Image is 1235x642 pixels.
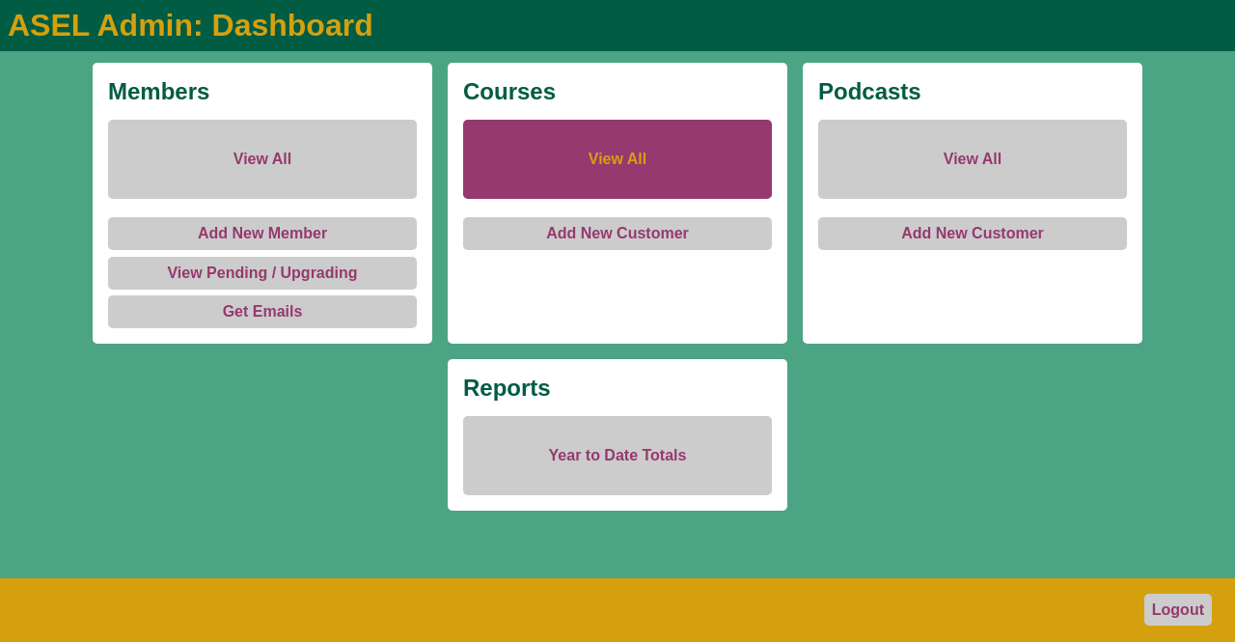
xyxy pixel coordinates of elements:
h2: Podcasts [818,78,1127,105]
a: View All [463,120,772,199]
a: Year to Date Totals [463,416,772,495]
a: View All [818,120,1127,199]
h2: Members [108,78,417,105]
a: View All [108,120,417,199]
h1: ASEL Admin: Dashboard [8,8,1227,43]
h2: Reports [463,375,772,402]
a: Add New Member [108,217,417,250]
a: Add New Customer [818,217,1127,250]
a: Get Emails [108,295,417,328]
a: Logout [1144,594,1212,626]
h2: Courses [463,78,772,105]
a: View Pending / Upgrading [108,257,417,290]
a: Add New Customer [463,217,772,250]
